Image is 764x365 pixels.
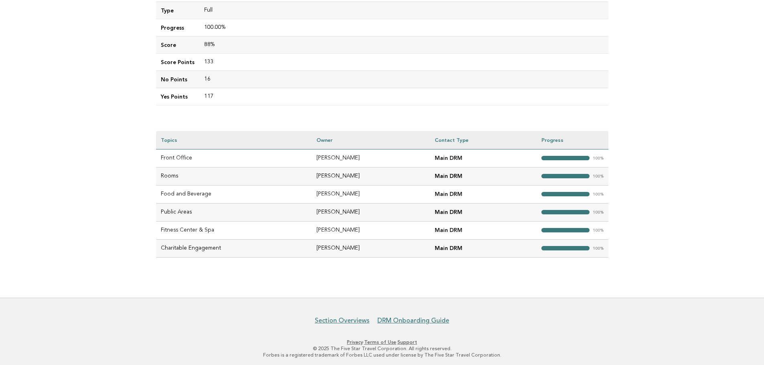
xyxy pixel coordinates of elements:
strong: "> [541,210,590,214]
p: © 2025 The Five Star Travel Corporation. All rights reserved. [137,345,628,352]
td: [PERSON_NAME] [312,221,430,239]
th: Owner [312,131,430,149]
p: Forbes is a registered trademark of Forbes LLC used under license by The Five Star Travel Corpora... [137,352,628,358]
td: Progress [156,19,199,36]
a: Privacy [347,339,363,345]
td: [PERSON_NAME] [312,203,430,221]
a: Section Overviews [315,317,369,325]
em: 100% [593,192,604,197]
td: 133 [199,53,608,71]
p: · · [137,339,628,345]
b: Main DRM [435,155,462,161]
td: Food and Beverage [156,185,312,203]
td: Full [199,2,608,19]
td: Score [156,36,199,53]
em: 100% [593,174,604,179]
td: Public Areas [156,203,312,221]
em: 100% [593,210,604,215]
strong: "> [541,246,590,250]
strong: "> [541,174,590,178]
td: [PERSON_NAME] [312,185,430,203]
b: Main DRM [435,227,462,233]
em: 100% [593,228,604,233]
em: 100% [593,246,604,251]
td: No Points [156,71,199,88]
em: 100% [593,156,604,161]
td: Yes Points [156,88,199,105]
td: Front Office [156,149,312,167]
th: Contact Type [430,131,537,149]
b: Main DRM [435,173,462,179]
td: Charitable Engagement [156,239,312,257]
b: Main DRM [435,191,462,197]
td: Fitness Center & Spa [156,221,312,239]
a: DRM Onboarding Guide [377,317,449,325]
a: Terms of Use [364,339,396,345]
td: [PERSON_NAME] [312,167,430,185]
b: Main DRM [435,209,462,215]
strong: "> [541,192,590,196]
td: 88% [199,36,608,53]
td: Rooms [156,167,312,185]
td: 16 [199,71,608,88]
td: [PERSON_NAME] [312,239,430,257]
b: Main DRM [435,245,462,251]
td: 100.00% [199,19,608,36]
strong: "> [541,228,590,232]
th: Progress [537,131,608,149]
td: Score Points [156,53,199,71]
td: 117 [199,88,608,105]
a: Support [397,339,417,345]
th: Topics [156,131,312,149]
td: [PERSON_NAME] [312,149,430,167]
td: Type [156,2,199,19]
strong: "> [541,156,590,160]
